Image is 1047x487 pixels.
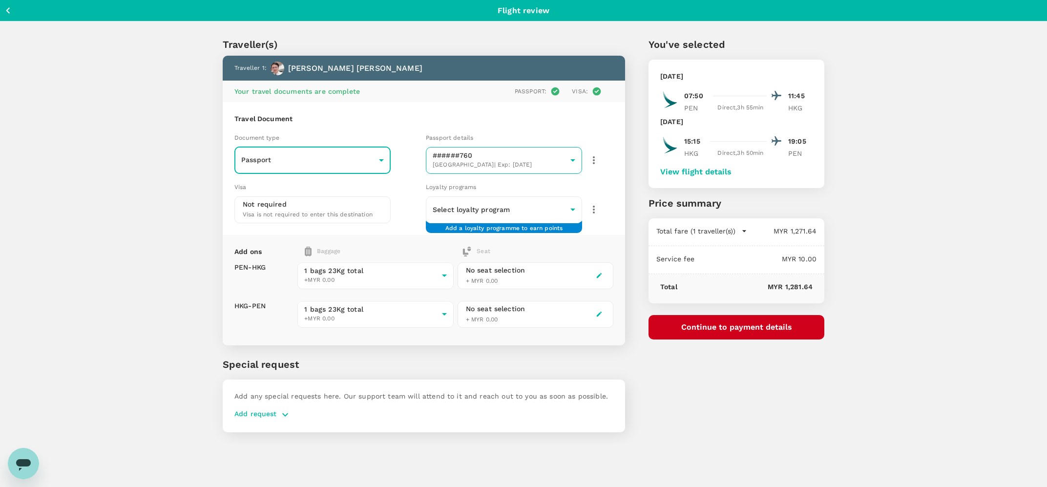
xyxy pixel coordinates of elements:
span: +MYR 0.00 [304,314,438,324]
p: MYR 10.00 [695,254,817,264]
div: ​ [426,197,582,222]
p: [DATE] [660,117,683,127]
span: Visa [234,184,247,191]
span: Add a loyalty programme to earn points [445,224,563,225]
span: 1 bags 23Kg total [304,304,438,314]
p: Visa : [572,87,588,96]
p: Special request [223,357,625,372]
p: Not required [243,199,287,209]
img: avatar-667510f0bc44c.jpeg [271,62,284,75]
button: View flight details [660,168,732,176]
p: HKG [684,148,709,158]
button: Continue to payment details [649,315,824,339]
div: 1 bags 23Kg total+MYR 0.00 [297,262,453,289]
span: Visa is not required to enter this destination [243,211,373,218]
span: 1 bags 23Kg total [304,266,438,275]
p: Back to flight results [18,5,89,15]
span: +MYR 0.00 [304,275,438,285]
img: baggage-icon [462,247,472,256]
span: Loyalty programs [426,184,476,191]
div: ######760[GEOGRAPHIC_DATA]| Exp: [DATE] [426,144,582,177]
p: MYR 1,281.64 [677,282,813,292]
p: MYR 1,271.64 [747,226,817,236]
button: Total fare (1 traveller(s)) [656,226,747,236]
p: HKG [788,103,813,113]
p: PEN [684,103,709,113]
p: ######760 [433,150,566,160]
span: + MYR 0.00 [466,277,498,284]
div: Passport [234,148,391,172]
button: Back to flight results [4,4,89,17]
div: Direct , 3h 50min [714,148,767,158]
p: Add ons [234,247,262,256]
p: Add any special requests here. Our support team will attend to it and reach out to you as soon as... [234,391,613,401]
p: Flight review [498,5,549,17]
h6: Travel Document [234,114,613,125]
span: Document type [234,134,279,141]
span: Your travel documents are complete [234,87,360,95]
span: [GEOGRAPHIC_DATA] | Exp: [DATE] [433,160,566,170]
p: You've selected [649,37,824,52]
p: Add request [234,409,277,421]
p: 19:05 [788,136,813,147]
iframe: Button to launch messaging window [8,448,39,479]
img: CX [660,135,680,155]
p: Passport [241,155,375,165]
span: + MYR 0.00 [466,316,498,323]
div: Direct , 3h 55min [714,103,767,113]
div: 1 bags 23Kg total+MYR 0.00 [297,300,453,328]
p: Traveller(s) [223,37,625,52]
p: Price summary [649,196,824,211]
p: Total fare (1 traveller(s)) [656,226,735,236]
p: Traveller 1 : [234,64,267,73]
p: 11:45 [788,91,813,101]
p: [PERSON_NAME] [PERSON_NAME] [288,63,422,74]
p: 07:50 [684,91,703,101]
p: HKG - PEN [234,301,266,311]
p: Total [660,282,677,292]
div: No seat selection [466,265,525,275]
span: Passport details [426,134,473,141]
p: [DATE] [660,71,683,81]
p: Service fee [656,254,695,264]
p: PEN [788,148,813,158]
p: PEN - HKG [234,262,266,272]
img: baggage-icon [305,247,312,256]
div: Seat [462,247,490,256]
div: Baggage [305,247,419,256]
div: No seat selection [466,304,525,314]
p: Passport : [515,87,546,96]
img: CX [660,90,680,109]
p: 15:15 [684,136,700,147]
